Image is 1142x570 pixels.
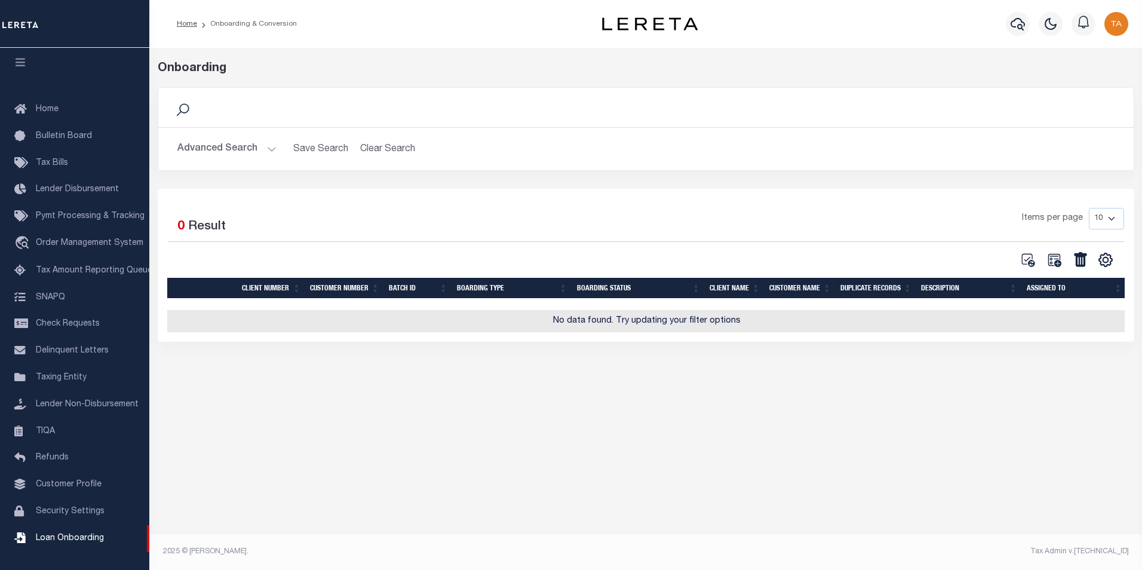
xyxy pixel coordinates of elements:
span: Lender Non-Disbursement [36,400,139,409]
span: Loan Onboarding [36,534,104,543]
span: Refunds [36,453,69,462]
span: Check Requests [36,320,100,328]
th: Boarding Type: activate to sort column ascending [452,278,572,298]
th: Assigned To: activate to sort column ascending [1022,278,1127,298]
span: TIQA [36,427,55,435]
span: Items per page [1022,212,1083,225]
span: Tax Amount Reporting Queue [36,266,152,275]
button: Clear Search [355,137,420,161]
span: Pymt Processing & Tracking [36,212,145,220]
img: svg+xml;base64,PHN2ZyB4bWxucz0iaHR0cDovL3d3dy53My5vcmcvMjAwMC9zdmciIHBvaW50ZXItZXZlbnRzPSJub25lIi... [1104,12,1128,36]
div: 2025 © [PERSON_NAME]. [154,546,646,557]
span: Bulletin Board [36,132,92,140]
label: Result [188,217,226,237]
span: SNAPQ [36,293,65,301]
span: 0 [177,220,185,233]
i: travel_explore [14,236,33,252]
td: No data found. Try updating your filter options [167,310,1127,333]
span: Security Settings [36,507,105,516]
button: Save Search [286,137,355,161]
th: Client Name: activate to sort column ascending [705,278,765,298]
span: Taxing Entity [36,373,87,382]
div: Onboarding [158,60,1134,78]
th: Duplicate Records: activate to sort column ascending [836,278,916,298]
th: Client Number: activate to sort column ascending [237,278,305,298]
span: Home [36,105,59,114]
span: Customer Profile [36,480,102,489]
button: Advanced Search [177,137,277,161]
div: Tax Admin v.[TECHNICAL_ID] [655,546,1129,557]
span: Lender Disbursement [36,185,119,194]
span: Order Management System [36,239,143,247]
span: Tax Bills [36,159,68,167]
th: Batch ID: activate to sort column ascending [384,278,452,298]
th: Description: activate to sort column ascending [916,278,1022,298]
a: Home [177,20,197,27]
li: Onboarding & Conversion [197,19,297,29]
th: Customer Name: activate to sort column ascending [765,278,836,298]
span: Delinquent Letters [36,347,109,355]
th: Boarding Status: activate to sort column ascending [572,278,705,298]
img: logo-dark.svg [602,17,698,30]
th: Customer Number: activate to sort column ascending [305,278,384,298]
